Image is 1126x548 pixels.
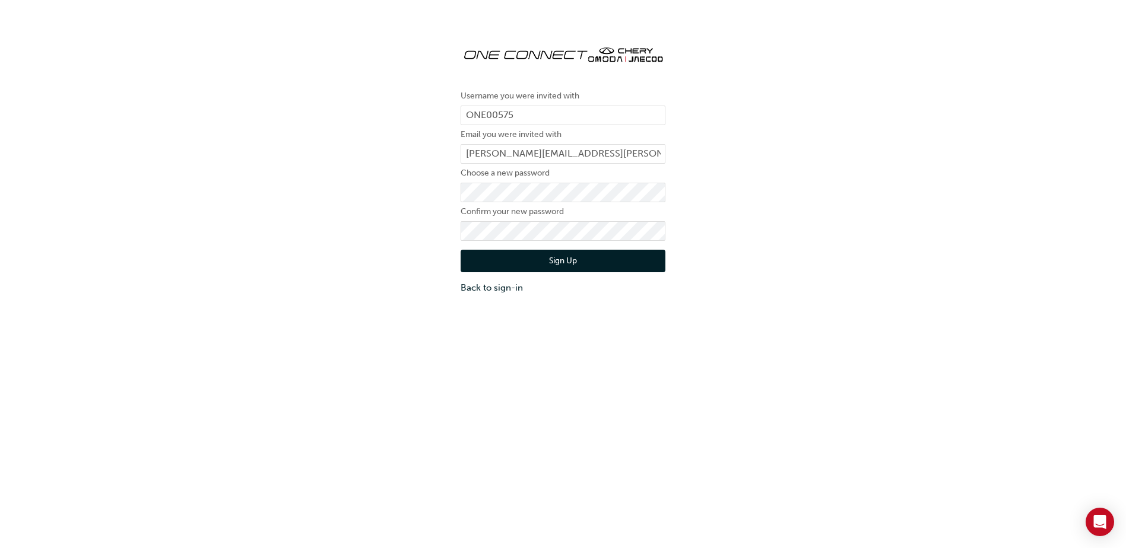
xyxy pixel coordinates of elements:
label: Choose a new password [461,166,665,180]
label: Confirm your new password [461,205,665,219]
label: Email you were invited with [461,128,665,142]
label: Username you were invited with [461,89,665,103]
a: Back to sign-in [461,281,665,295]
input: Username [461,106,665,126]
button: Sign Up [461,250,665,272]
img: oneconnect [461,36,665,71]
div: Open Intercom Messenger [1086,508,1114,536]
